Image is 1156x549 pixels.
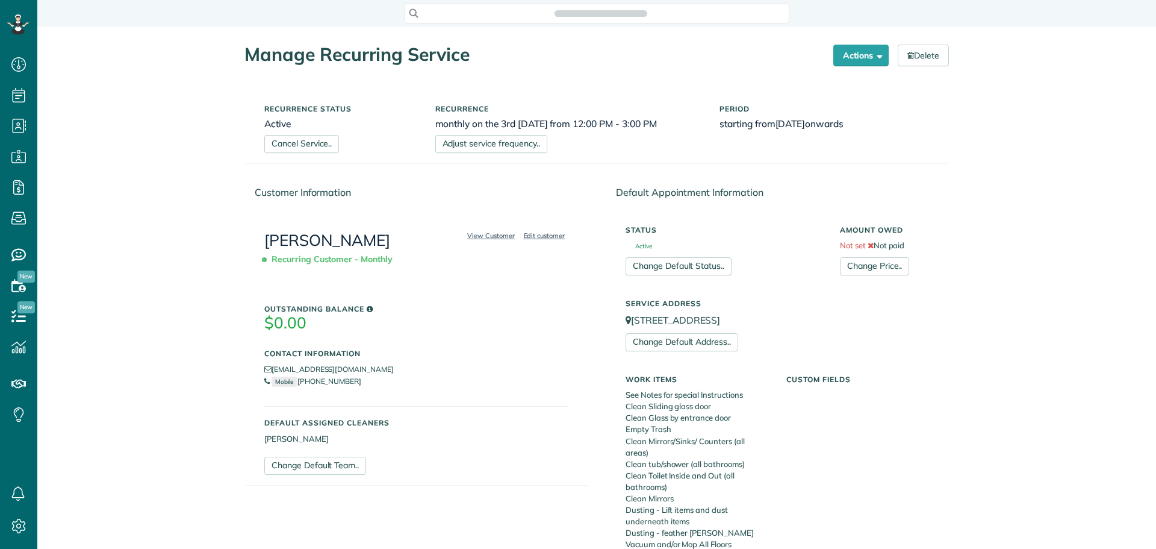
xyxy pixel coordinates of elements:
li: Clean Glass by entrance door [626,412,768,424]
div: Customer Information [245,176,588,209]
a: Change Default Status.. [626,257,732,275]
li: Dusting - feather [PERSON_NAME] [626,527,768,539]
a: Delete [898,45,949,66]
h3: $0.00 [264,315,568,332]
a: Adjust service frequency.. [435,135,547,153]
li: Clean Mirrors/Sinks/ Counters (all areas) [626,436,768,459]
h1: Manage Recurring Service [244,45,824,64]
h5: Outstanding Balance [264,305,568,313]
span: [DATE] [775,118,806,130]
h5: Amount Owed [840,226,929,234]
h6: Active [264,119,417,129]
a: [PERSON_NAME] [264,230,390,250]
h5: Service Address [626,300,929,307]
button: Actions [833,45,889,66]
span: Not set [840,240,866,250]
small: Mobile [272,377,297,387]
h5: Status [626,226,822,234]
a: Change Default Team.. [264,457,366,475]
li: Clean Sliding glass door [626,401,768,412]
li: [EMAIL_ADDRESS][DOMAIN_NAME] [264,363,568,375]
li: Clean Mirrors [626,493,768,504]
li: [PERSON_NAME] [264,433,568,445]
a: Change Price.. [840,257,909,275]
li: Empty Trash [626,424,768,435]
h5: Work Items [626,375,768,383]
span: Search ZenMaid… [567,7,635,19]
div: Default Appointment Information [606,176,948,209]
h5: Recurrence status [264,105,417,113]
h6: monthly on the 3rd [DATE] from 12:00 PM - 3:00 PM [435,119,702,129]
a: Mobile[PHONE_NUMBER] [264,377,361,386]
h6: starting from onwards [719,119,929,129]
h5: Default Assigned Cleaners [264,419,568,427]
h5: Custom Fields [786,375,929,383]
span: New [17,301,35,313]
p: [STREET_ADDRESS] [626,313,929,327]
li: Dusting - Lift items and dust underneath items [626,504,768,527]
li: Clean Toilet Inside and Out (all bathrooms) [626,470,768,493]
li: Clean tub/shower (all bathrooms) [626,459,768,470]
li: See Notes for special Instructions [626,389,768,401]
a: Cancel Service.. [264,135,339,153]
a: Edit customer [520,230,569,241]
h5: Recurrence [435,105,702,113]
div: Not paid [831,220,938,275]
span: Active [626,243,652,249]
h5: Contact Information [264,350,568,357]
span: New [17,271,35,283]
span: Recurring Customer - Monthly [264,249,397,270]
a: View Customer [464,230,518,241]
a: Change Default Address.. [626,333,738,351]
h5: Period [719,105,929,113]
